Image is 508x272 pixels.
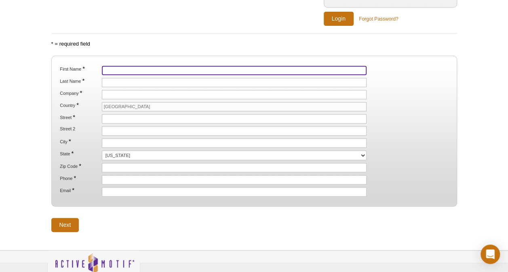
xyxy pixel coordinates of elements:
label: Company [59,90,100,96]
input: Next [51,218,79,232]
label: Street 2 [59,126,100,132]
label: Street [59,114,100,120]
label: City [59,138,100,144]
label: First Name [59,66,100,72]
input: Login [324,12,354,26]
label: Country [59,102,100,108]
label: Last Name [59,78,100,84]
label: State [59,151,100,157]
label: Email [59,187,100,193]
label: Zip Code [59,163,100,169]
p: * = required field [51,40,457,48]
a: Forgot Password? [359,15,398,23]
label: Phone [59,175,100,181]
div: Open Intercom Messenger [481,245,500,264]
